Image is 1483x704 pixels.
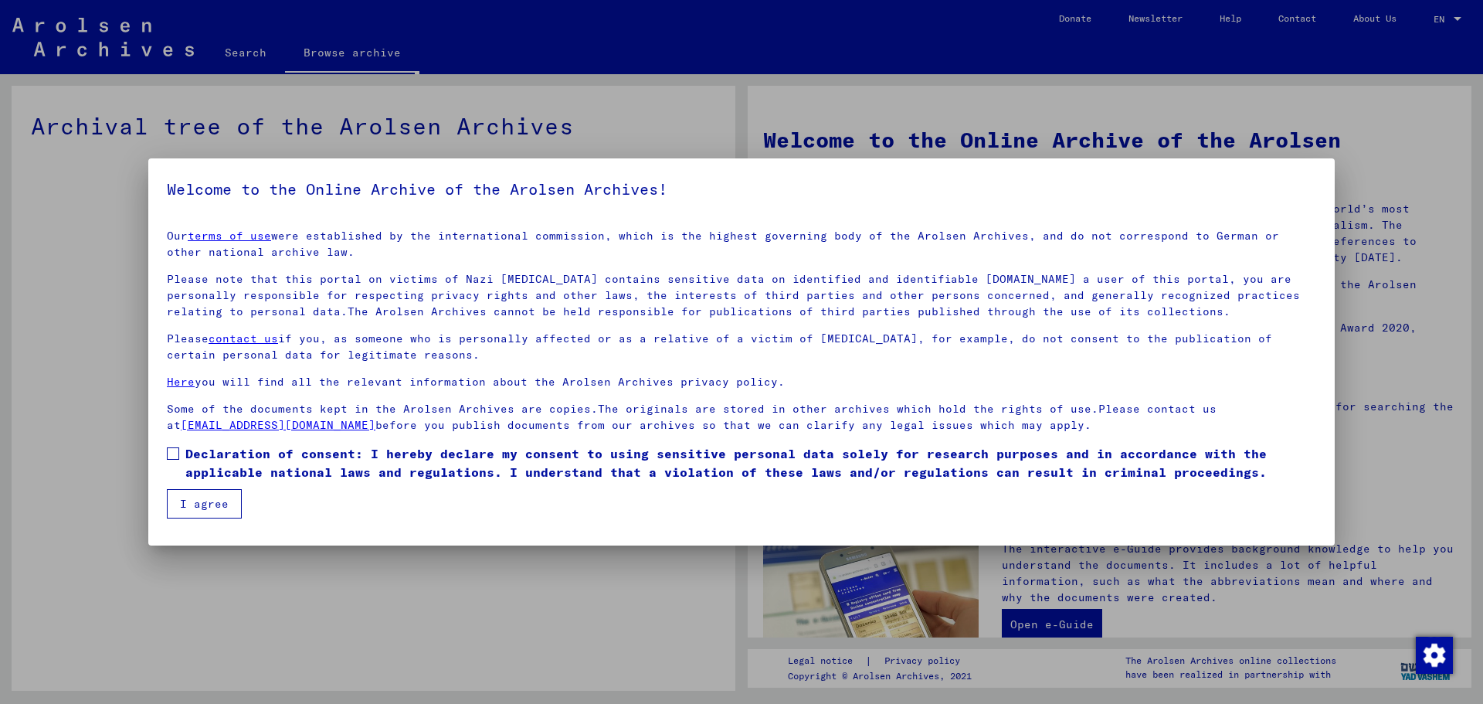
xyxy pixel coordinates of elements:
[167,375,195,389] a: Here
[167,228,1316,260] p: Our were established by the international commission, which is the highest governing body of the ...
[167,177,1316,202] h5: Welcome to the Online Archive of the Arolsen Archives!
[188,229,271,243] a: terms of use
[167,374,1316,390] p: you will find all the relevant information about the Arolsen Archives privacy policy.
[167,401,1316,434] p: Some of the documents kept in the Arolsen Archives are copies.The originals are stored in other a...
[167,331,1316,363] p: Please if you, as someone who is personally affected or as a relative of a victim of [MEDICAL_DAT...
[1416,637,1453,674] img: Change consent
[1415,636,1452,673] div: Change consent
[181,418,375,432] a: [EMAIL_ADDRESS][DOMAIN_NAME]
[185,444,1316,481] span: Declaration of consent: I hereby declare my consent to using sensitive personal data solely for r...
[167,489,242,519] button: I agree
[209,332,278,345] a: contact us
[167,271,1316,320] p: Please note that this portal on victims of Nazi [MEDICAL_DATA] contains sensitive data on identif...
